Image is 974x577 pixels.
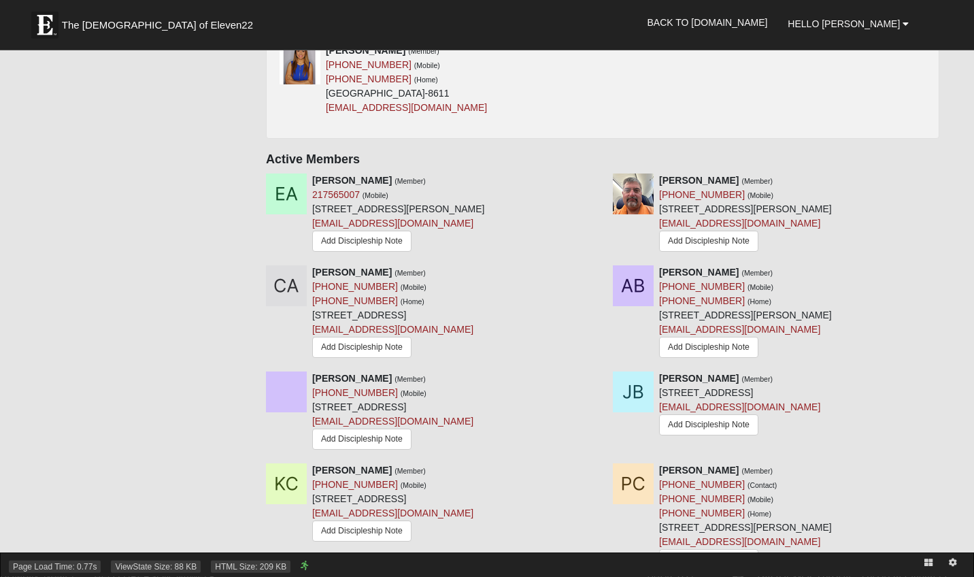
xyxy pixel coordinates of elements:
a: [PHONE_NUMBER] [326,59,412,70]
img: Eleven22 logo [31,12,58,39]
a: Block Configuration (Alt-B) [916,553,941,573]
small: (Member) [408,47,439,55]
small: (Member) [394,467,426,475]
strong: [PERSON_NAME] [659,175,739,186]
small: (Mobile) [414,61,440,69]
a: [EMAIL_ADDRESS][DOMAIN_NAME] [659,401,820,412]
a: [PHONE_NUMBER] [659,295,745,306]
small: (Home) [401,297,424,306]
a: [EMAIL_ADDRESS][DOMAIN_NAME] [312,218,473,229]
div: [STREET_ADDRESS] [312,463,473,545]
small: (Mobile) [401,389,426,397]
a: Add Discipleship Note [312,521,412,542]
div: [STREET_ADDRESS] [312,372,473,453]
div: [STREET_ADDRESS] [659,372,820,439]
div: [GEOGRAPHIC_DATA]-8611 [326,44,487,115]
div: [STREET_ADDRESS][PERSON_NAME] [659,463,832,574]
a: [PHONE_NUMBER] [312,295,398,306]
small: (Mobile) [401,481,426,489]
small: (Member) [741,467,773,475]
small: (Member) [394,375,426,383]
a: 217565007 [312,189,360,200]
a: [PHONE_NUMBER] [326,73,412,84]
a: Page Load Time: 0.77s [13,562,97,572]
a: [EMAIL_ADDRESS][DOMAIN_NAME] [312,324,473,335]
h4: Active Members [266,152,939,167]
a: [EMAIL_ADDRESS][DOMAIN_NAME] [659,324,820,335]
small: (Home) [414,76,438,84]
strong: [PERSON_NAME] [326,45,405,56]
a: [PHONE_NUMBER] [312,387,398,398]
div: [STREET_ADDRESS][PERSON_NAME] [659,174,832,255]
a: [EMAIL_ADDRESS][DOMAIN_NAME] [659,218,820,229]
a: [EMAIL_ADDRESS][DOMAIN_NAME] [312,508,473,518]
small: (Mobile) [748,283,773,291]
small: (Member) [741,269,773,277]
strong: [PERSON_NAME] [659,267,739,278]
a: [PHONE_NUMBER] [312,479,398,490]
a: Add Discipleship Note [312,337,412,358]
small: (Mobile) [748,495,773,504]
a: Add Discipleship Note [312,429,412,450]
strong: [PERSON_NAME] [312,465,392,476]
a: [PHONE_NUMBER] [659,508,745,518]
strong: [PERSON_NAME] [312,373,392,384]
span: ViewState Size: 88 KB [111,561,201,573]
small: (Home) [748,297,771,306]
a: [EMAIL_ADDRESS][DOMAIN_NAME] [659,536,820,547]
small: (Home) [748,510,771,518]
div: [STREET_ADDRESS][PERSON_NAME] [312,174,485,255]
a: [PHONE_NUMBER] [312,281,398,292]
a: Add Discipleship Note [659,337,758,358]
strong: [PERSON_NAME] [659,465,739,476]
span: The [DEMOGRAPHIC_DATA] of Eleven22 [62,18,253,32]
a: Add Discipleship Note [659,231,758,252]
small: (Member) [741,177,773,185]
a: Add Discipleship Note [312,231,412,252]
strong: [PERSON_NAME] [659,373,739,384]
small: (Member) [741,375,773,383]
small: (Member) [394,177,426,185]
a: [PHONE_NUMBER] [659,493,745,504]
small: (Contact) [748,481,777,489]
small: (Mobile) [363,191,388,199]
strong: [PERSON_NAME] [312,175,392,186]
div: [STREET_ADDRESS] [312,265,473,361]
a: [PHONE_NUMBER] [659,189,745,200]
a: Hello [PERSON_NAME] [777,7,919,41]
a: [PHONE_NUMBER] [659,479,745,490]
a: Back to [DOMAIN_NAME] [637,5,778,39]
a: Page Properties (Alt+P) [941,553,965,573]
div: [STREET_ADDRESS][PERSON_NAME] [659,265,832,361]
span: HTML Size: 209 KB [211,561,290,573]
a: Add Discipleship Note [659,549,758,570]
a: [EMAIL_ADDRESS][DOMAIN_NAME] [326,102,487,113]
strong: [PERSON_NAME] [312,267,392,278]
a: Web cache enabled [301,559,308,573]
a: [EMAIL_ADDRESS][DOMAIN_NAME] [312,416,473,427]
small: (Member) [394,269,426,277]
a: The [DEMOGRAPHIC_DATA] of Eleven22 [24,5,297,39]
span: Hello [PERSON_NAME] [788,18,900,29]
small: (Mobile) [401,283,426,291]
a: Add Discipleship Note [659,414,758,435]
small: (Mobile) [748,191,773,199]
a: [PHONE_NUMBER] [659,281,745,292]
